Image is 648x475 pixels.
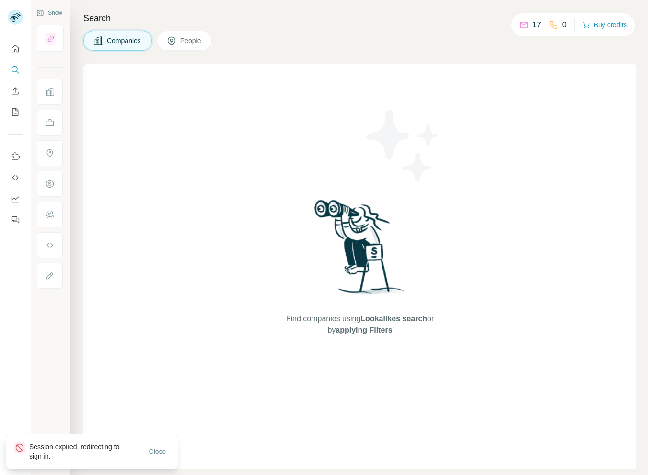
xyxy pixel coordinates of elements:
[8,82,23,100] button: Enrich CSV
[283,313,437,336] span: Find companies using or by
[360,315,427,323] span: Lookalikes search
[336,326,392,334] span: applying Filters
[149,447,166,456] span: Close
[8,40,23,57] button: Quick start
[8,103,23,121] button: My lists
[83,11,636,25] h4: Search
[30,6,69,20] button: Show
[142,443,173,460] button: Close
[8,211,23,228] button: Feedback
[8,190,23,207] button: Dashboard
[29,442,137,461] p: Session expired, redirecting to sign in.
[107,36,142,45] span: Companies
[532,19,541,31] p: 17
[310,197,410,304] img: Surfe Illustration - Woman searching with binoculars
[360,102,446,189] img: Surfe Illustration - Stars
[8,61,23,79] button: Search
[180,36,202,45] span: People
[8,169,23,186] button: Use Surfe API
[582,18,627,32] button: Buy credits
[562,19,567,31] p: 0
[8,148,23,165] button: Use Surfe on LinkedIn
